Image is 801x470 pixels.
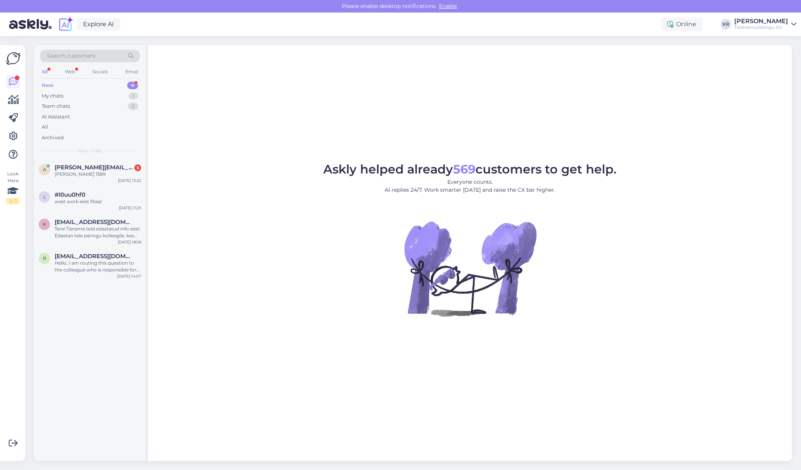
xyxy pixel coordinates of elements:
[118,178,141,183] div: [DATE] 13:22
[734,18,796,30] a: [PERSON_NAME]Täisteenusliisingu AS
[78,147,102,154] span: New chats
[55,198,141,205] div: west work eest filiaal
[134,164,141,171] div: 5
[323,178,617,194] p: Everyone counts. AI replies 24/7. Work smarter [DATE] and raise the CX bar higher.
[40,67,49,77] div: All
[118,239,141,245] div: [DATE] 18:58
[128,103,138,110] div: 2
[127,82,138,89] div: 4
[661,17,702,31] div: Online
[42,92,63,100] div: My chats
[453,162,475,177] b: 569
[402,200,538,337] img: No Chat active
[6,51,20,66] img: Askly Logo
[55,226,141,239] div: Tere! Täname teid edastatud info eest. Edastan teie päringu kolleegile, kes vaatab selle üle ja v...
[43,221,46,227] span: k
[91,67,109,77] div: Socials
[734,24,788,30] div: Täisteenusliisingu AS
[734,18,788,24] div: [PERSON_NAME]
[55,260,141,273] div: Hello, I am routing this question to the colleague who is responsible for this topic. The reply m...
[323,162,617,177] span: Askly helped already customers to get help.
[58,16,74,32] img: explore-ai
[55,164,134,171] span: alvina.kolpakova@tele2.com
[77,18,120,31] a: Explore AI
[55,253,134,260] span: rimantasbru@gmail.com
[47,52,95,60] span: Search customers
[117,273,141,279] div: [DATE] 14:07
[42,134,64,142] div: Archived
[119,205,141,211] div: [DATE] 11:23
[43,167,46,172] span: a
[6,170,20,205] div: Look Here
[42,123,48,131] div: All
[55,219,134,226] span: kristiine@tele2.com
[437,3,459,9] span: Enable
[124,67,140,77] div: Email
[55,171,141,178] div: [PERSON_NAME] 1389
[721,19,731,30] div: KR
[63,67,77,77] div: Web
[42,103,70,110] div: Team chats
[6,198,20,205] div: 2 / 3
[42,82,54,89] div: New
[43,256,46,261] span: r
[43,194,46,200] span: l
[42,113,70,121] div: AI Assistant
[129,92,138,100] div: 1
[55,191,85,198] span: #l0uu0hf0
